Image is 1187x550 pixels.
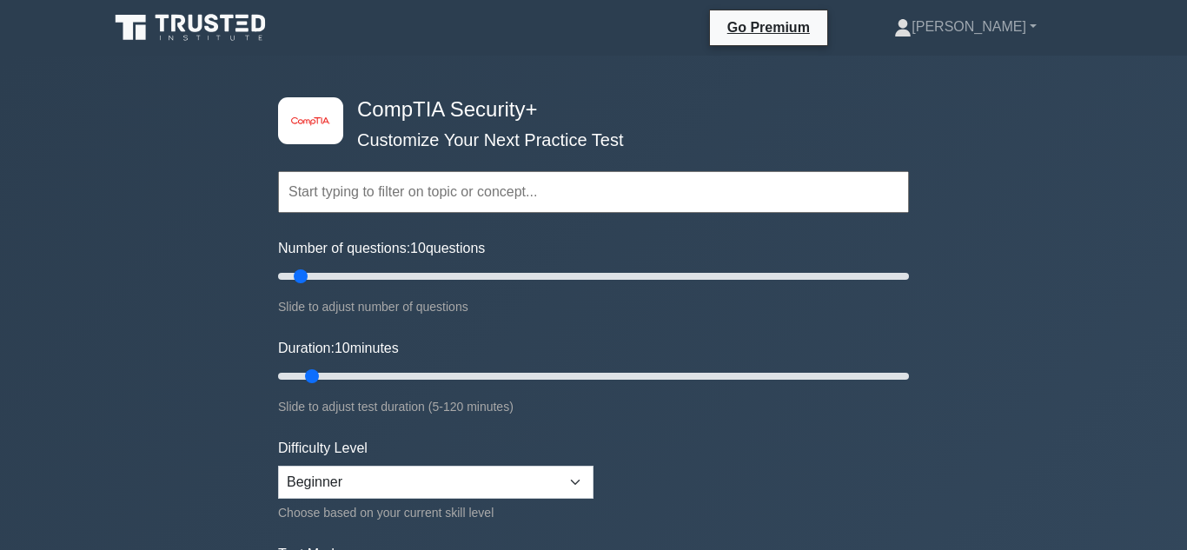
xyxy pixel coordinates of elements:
label: Duration: minutes [278,338,399,359]
span: 10 [410,241,426,255]
h4: CompTIA Security+ [350,97,824,123]
span: 10 [335,341,350,355]
div: Choose based on your current skill level [278,502,593,523]
div: Slide to adjust test duration (5-120 minutes) [278,396,909,417]
a: [PERSON_NAME] [852,10,1078,44]
div: Slide to adjust number of questions [278,296,909,317]
input: Start typing to filter on topic or concept... [278,171,909,213]
label: Number of questions: questions [278,238,485,259]
a: Go Premium [717,17,820,38]
label: Difficulty Level [278,438,368,459]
